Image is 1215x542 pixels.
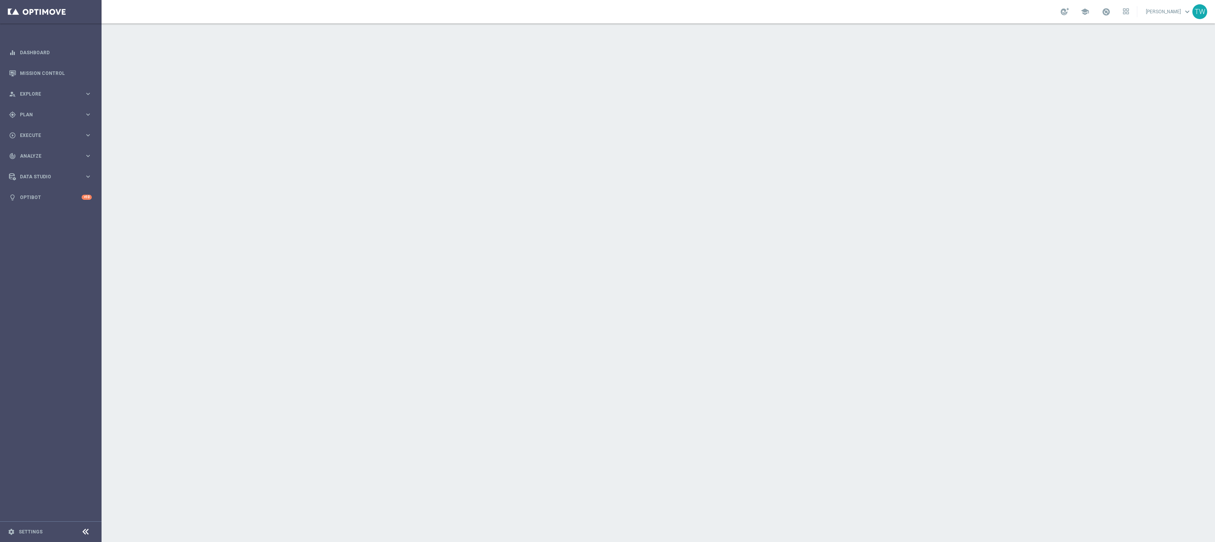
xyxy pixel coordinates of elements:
[20,92,84,96] span: Explore
[19,530,43,534] a: Settings
[9,49,16,56] i: equalizer
[9,91,92,97] button: person_search Explore keyboard_arrow_right
[84,90,92,98] i: keyboard_arrow_right
[9,111,16,118] i: gps_fixed
[82,195,92,200] div: +10
[9,70,92,76] button: Mission Control
[84,132,92,139] i: keyboard_arrow_right
[9,63,92,84] div: Mission Control
[9,112,92,118] button: gps_fixed Plan keyboard_arrow_right
[84,173,92,180] i: keyboard_arrow_right
[20,174,84,179] span: Data Studio
[9,111,84,118] div: Plan
[1192,4,1207,19] div: TW
[20,133,84,138] span: Execute
[9,194,16,201] i: lightbulb
[20,63,92,84] a: Mission Control
[20,112,84,117] span: Plan
[9,187,92,208] div: Optibot
[1145,6,1192,18] a: [PERSON_NAME]keyboard_arrow_down
[9,174,92,180] button: Data Studio keyboard_arrow_right
[20,42,92,63] a: Dashboard
[1183,7,1192,16] span: keyboard_arrow_down
[9,194,92,201] button: lightbulb Optibot +10
[9,132,84,139] div: Execute
[9,91,84,98] div: Explore
[9,132,92,139] button: play_circle_outline Execute keyboard_arrow_right
[84,152,92,160] i: keyboard_arrow_right
[9,173,84,180] div: Data Studio
[9,132,16,139] i: play_circle_outline
[20,154,84,158] span: Analyze
[9,153,16,160] i: track_changes
[20,187,82,208] a: Optibot
[9,42,92,63] div: Dashboard
[9,91,16,98] i: person_search
[9,50,92,56] button: equalizer Dashboard
[9,153,84,160] div: Analyze
[1081,7,1089,16] span: school
[9,153,92,159] button: track_changes Analyze keyboard_arrow_right
[84,111,92,118] i: keyboard_arrow_right
[8,528,15,535] i: settings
